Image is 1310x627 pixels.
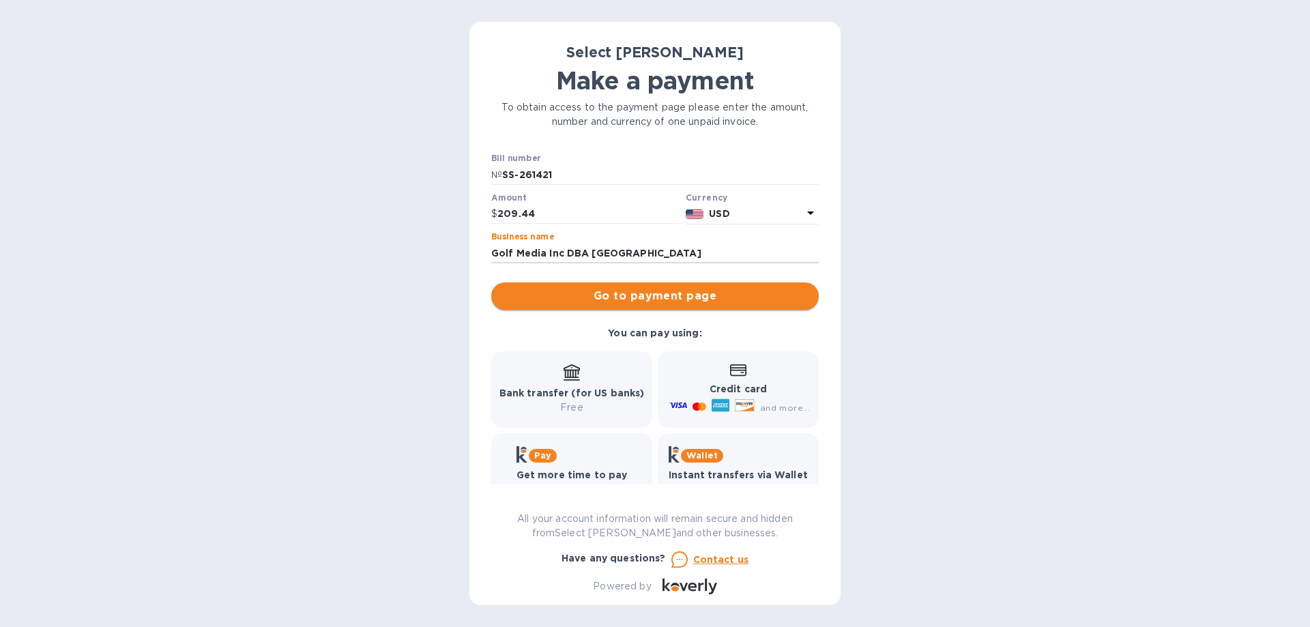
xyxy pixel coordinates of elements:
[499,388,645,398] b: Bank transfer (for US banks)
[669,469,808,480] b: Instant transfers via Wallet
[710,383,767,394] b: Credit card
[516,469,628,480] b: Get more time to pay
[491,155,540,163] label: Bill number
[491,243,819,263] input: Enter business name
[491,66,819,95] h1: Make a payment
[502,288,808,304] span: Go to payment page
[709,208,729,219] b: USD
[669,482,808,497] p: Free
[491,168,502,182] p: №
[534,450,551,461] b: Pay
[693,554,749,565] u: Contact us
[491,207,497,221] p: $
[566,44,744,61] b: Select [PERSON_NAME]
[760,403,810,413] span: and more...
[516,482,628,497] p: Up to 12 weeks
[497,204,680,224] input: 0.00
[608,327,701,338] b: You can pay using:
[686,192,728,203] b: Currency
[686,450,718,461] b: Wallet
[491,233,554,242] label: Business name
[502,164,819,185] input: Enter bill number
[686,209,704,219] img: USD
[562,553,666,564] b: Have any questions?
[491,194,526,202] label: Amount
[593,579,651,594] p: Powered by
[491,282,819,310] button: Go to payment page
[491,100,819,129] p: To obtain access to the payment page please enter the amount, number and currency of one unpaid i...
[499,400,645,415] p: Free
[491,512,819,540] p: All your account information will remain secure and hidden from Select [PERSON_NAME] and other bu...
